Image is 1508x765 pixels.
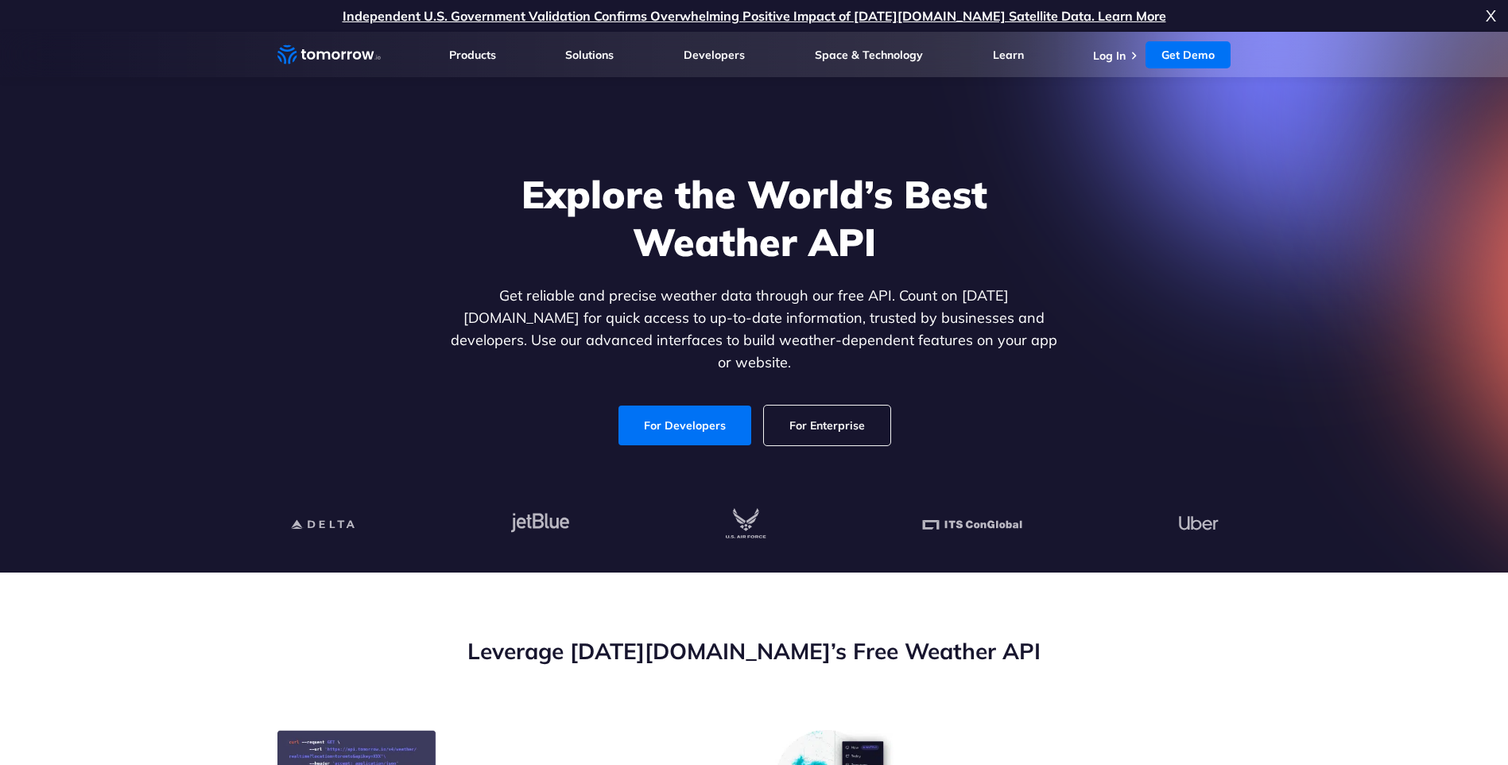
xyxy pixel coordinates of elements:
[448,285,1061,374] p: Get reliable and precise weather data through our free API. Count on [DATE][DOMAIN_NAME] for quic...
[684,48,745,62] a: Developers
[277,43,381,67] a: Home link
[449,48,496,62] a: Products
[815,48,923,62] a: Space & Technology
[448,170,1061,266] h1: Explore the World’s Best Weather API
[1093,49,1126,63] a: Log In
[764,406,890,445] a: For Enterprise
[993,48,1024,62] a: Learn
[343,8,1166,24] a: Independent U.S. Government Validation Confirms Overwhelming Positive Impact of [DATE][DOMAIN_NAM...
[1146,41,1231,68] a: Get Demo
[277,636,1231,666] h2: Leverage [DATE][DOMAIN_NAME]’s Free Weather API
[618,406,751,445] a: For Developers
[565,48,614,62] a: Solutions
